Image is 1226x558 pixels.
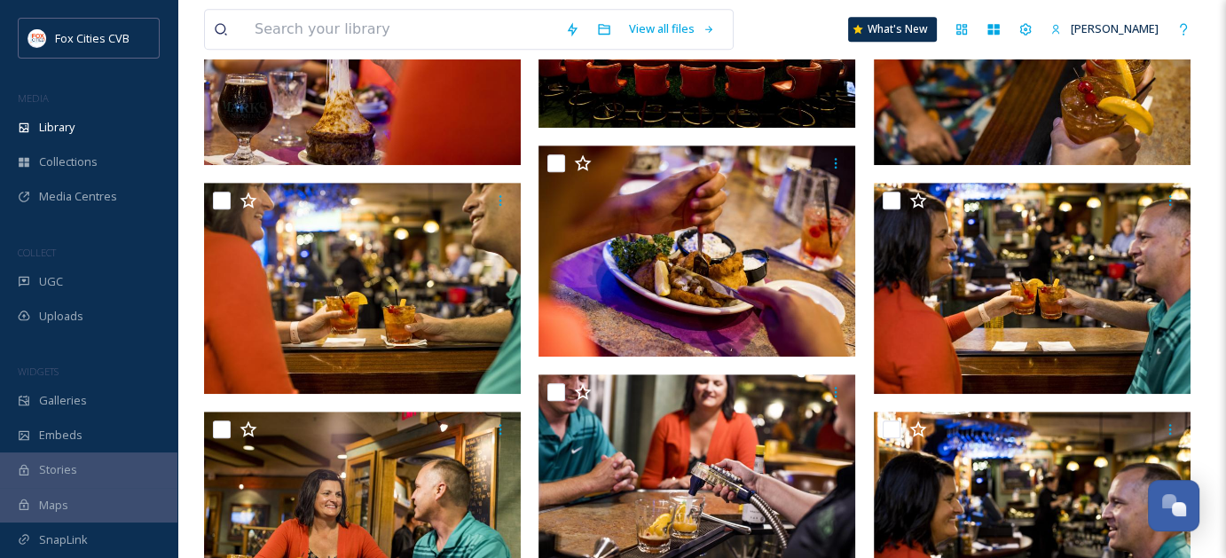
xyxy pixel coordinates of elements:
span: Uploads [39,308,83,325]
img: Mark's East Side - Supper Club - Appleton (23).jpg [204,183,521,394]
img: Mark's East Side - Supper Club - Appleton (9).jpg [538,145,855,357]
span: Media Centres [39,188,117,205]
span: Embeds [39,427,83,444]
span: COLLECT [18,246,56,259]
span: Maps [39,497,68,514]
span: Galleries [39,392,87,409]
span: [PERSON_NAME] [1071,20,1159,36]
span: Collections [39,153,98,170]
span: Fox Cities CVB [55,30,130,46]
a: [PERSON_NAME] [1041,12,1167,46]
span: SnapLink [39,531,88,548]
button: Open Chat [1148,480,1199,531]
span: MEDIA [18,91,49,105]
span: UGC [39,273,63,290]
img: Mark's East Side - Supper Club - Appleton (21).jpg [874,183,1191,394]
span: Stories [39,461,77,478]
input: Search your library [246,10,556,49]
a: What's New [848,17,937,42]
img: images.png [28,29,46,47]
span: WIDGETS [18,365,59,378]
span: Library [39,119,75,136]
a: View all files [620,12,724,46]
